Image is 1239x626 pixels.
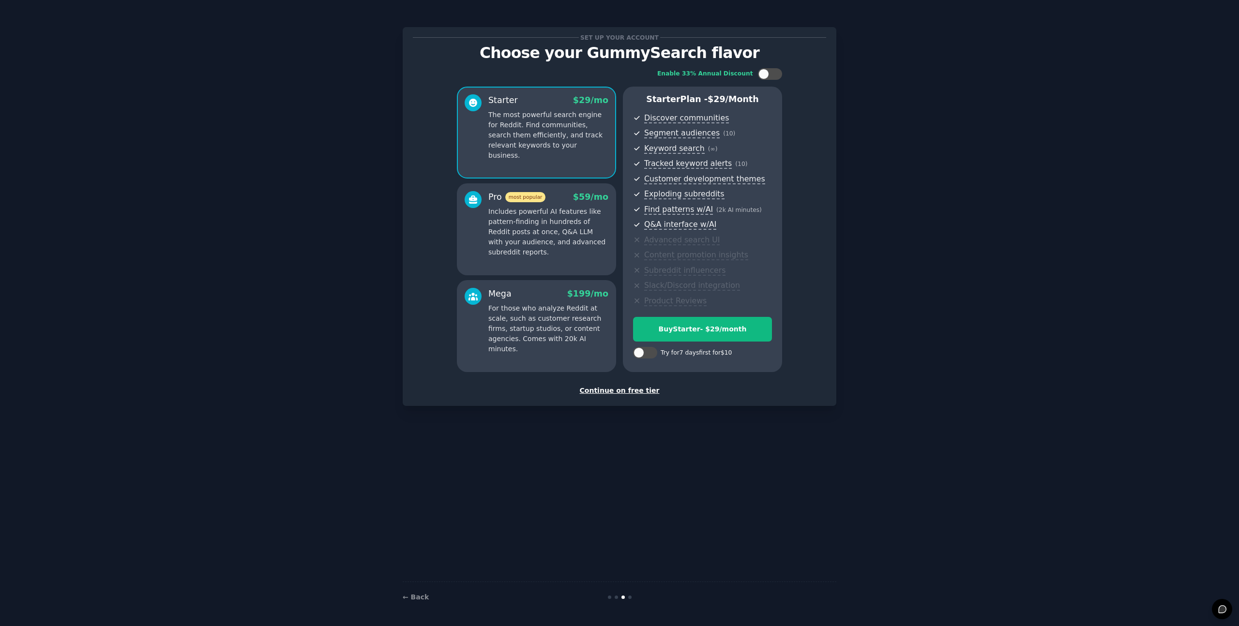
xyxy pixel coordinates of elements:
[644,128,720,138] span: Segment audiences
[644,159,732,169] span: Tracked keyword alerts
[488,191,545,203] div: Pro
[644,205,713,215] span: Find patterns w/AI
[644,113,729,123] span: Discover communities
[505,192,546,202] span: most popular
[633,93,772,105] p: Starter Plan -
[661,349,732,358] div: Try for 7 days first for $10
[488,94,518,106] div: Starter
[716,207,762,213] span: ( 2k AI minutes )
[644,281,740,291] span: Slack/Discord integration
[488,207,608,257] p: Includes powerful AI features like pattern-finding in hundreds of Reddit posts at once, Q&A LLM w...
[723,130,735,137] span: ( 10 )
[644,235,720,245] span: Advanced search UI
[488,110,608,161] p: The most powerful search engine for Reddit. Find communities, search them efficiently, and track ...
[735,161,747,167] span: ( 10 )
[573,192,608,202] span: $ 59 /mo
[488,303,608,354] p: For those who analyze Reddit at scale, such as customer research firms, startup studios, or conte...
[644,266,725,276] span: Subreddit influencers
[644,189,724,199] span: Exploding subreddits
[488,288,512,300] div: Mega
[708,146,718,152] span: ( ∞ )
[413,45,826,61] p: Choose your GummySearch flavor
[657,70,753,78] div: Enable 33% Annual Discount
[633,317,772,342] button: BuyStarter- $29/month
[644,220,716,230] span: Q&A interface w/AI
[403,593,429,601] a: ← Back
[579,32,661,43] span: Set up your account
[644,296,707,306] span: Product Reviews
[413,386,826,396] div: Continue on free tier
[567,289,608,298] span: $ 199 /mo
[644,250,748,260] span: Content promotion insights
[644,144,705,154] span: Keyword search
[708,94,759,104] span: $ 29 /month
[573,95,608,105] span: $ 29 /mo
[634,324,771,334] div: Buy Starter - $ 29 /month
[644,174,765,184] span: Customer development themes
